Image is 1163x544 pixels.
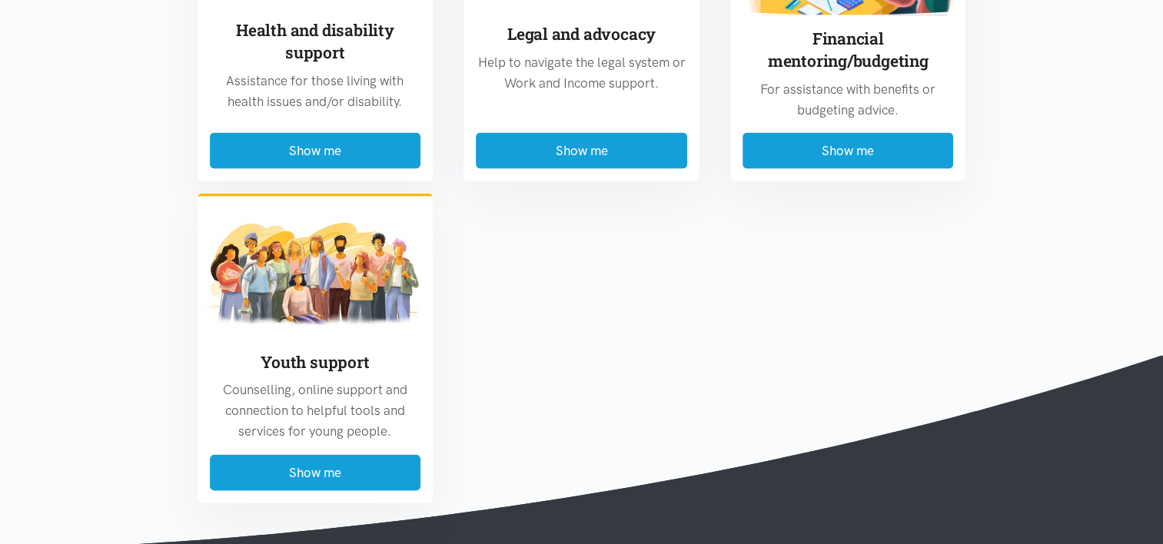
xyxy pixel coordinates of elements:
[743,28,954,73] h3: Financial mentoring/budgeting
[476,133,687,169] button: Show me
[210,19,421,65] h3: Health and disability support
[743,79,954,121] p: For assistance with benefits or budgeting advice.
[476,23,687,45] h3: Legal and advocacy
[210,455,421,491] button: Show me
[743,133,954,169] button: Show me
[476,52,687,94] p: Help to navigate the legal system or Work and Income support.
[210,71,421,112] p: Assistance for those living with health issues and/or disability.
[210,133,421,169] button: Show me
[210,380,421,443] p: Counselling, online support and connection to helpful tools and services for young people.
[210,351,421,373] h3: Youth support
